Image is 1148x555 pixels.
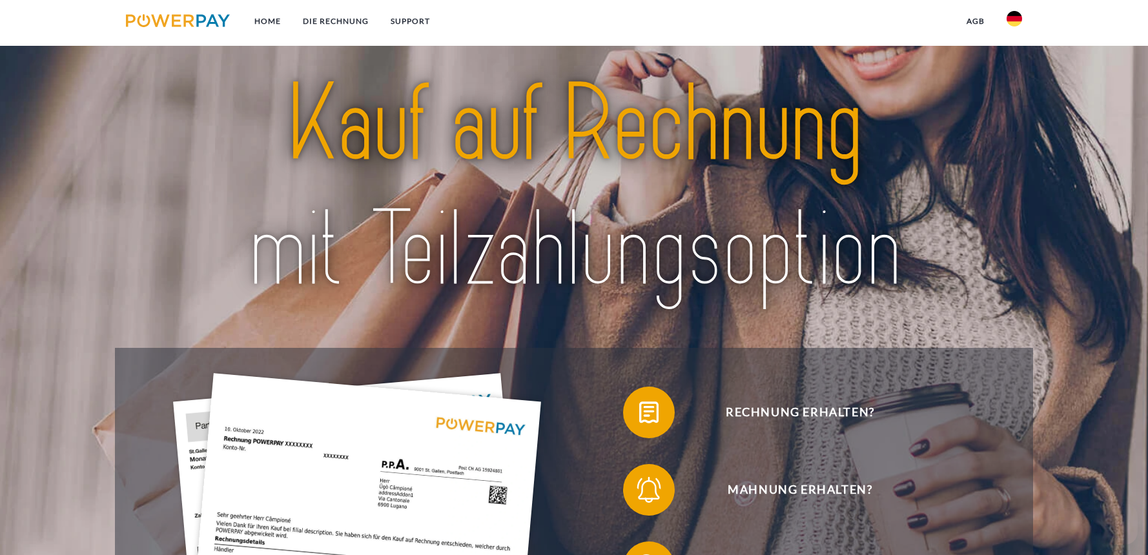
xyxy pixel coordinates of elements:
[633,396,665,429] img: qb_bill.svg
[170,55,978,319] img: title-powerpay_de.svg
[243,10,292,33] a: Home
[1007,11,1022,26] img: de
[642,387,958,438] span: Rechnung erhalten?
[642,464,958,516] span: Mahnung erhalten?
[956,10,996,33] a: agb
[126,14,230,27] img: logo-powerpay.svg
[633,474,665,506] img: qb_bell.svg
[380,10,441,33] a: SUPPORT
[623,464,959,516] button: Mahnung erhalten?
[1096,503,1138,545] iframe: Schaltfläche zum Öffnen des Messaging-Fensters
[623,387,959,438] button: Rechnung erhalten?
[292,10,380,33] a: DIE RECHNUNG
